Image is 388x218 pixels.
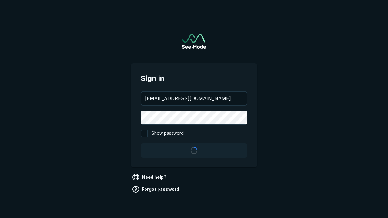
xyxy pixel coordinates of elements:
a: Need help? [131,172,169,182]
a: Forgot password [131,184,182,194]
input: your@email.com [141,92,247,105]
a: Go to sign in [182,34,206,49]
span: Sign in [141,73,247,84]
span: Show password [152,130,184,137]
img: See-Mode Logo [182,34,206,49]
